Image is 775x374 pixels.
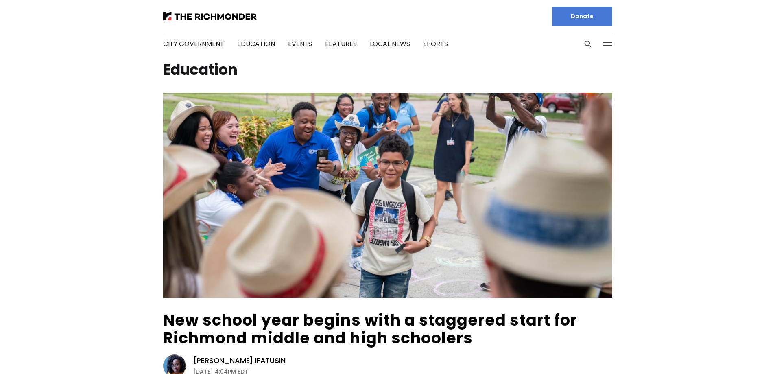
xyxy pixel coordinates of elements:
[288,39,312,48] a: Events
[193,356,286,365] a: [PERSON_NAME] Ifatusin
[163,12,257,20] img: The Richmonder
[423,39,448,48] a: Sports
[163,63,612,77] h1: Education
[163,309,577,349] a: New school year begins with a staggered start for Richmond middle and high schoolers
[325,39,357,48] a: Features
[706,334,775,374] iframe: portal-trigger
[163,39,224,48] a: City Government
[552,7,612,26] a: Donate
[163,93,612,298] img: New school year begins with a staggered start for Richmond middle and high schoolers
[237,39,275,48] a: Education
[582,38,594,50] button: Search this site
[370,39,410,48] a: Local News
